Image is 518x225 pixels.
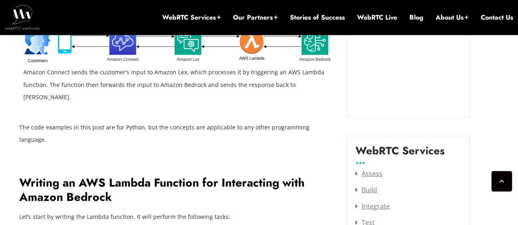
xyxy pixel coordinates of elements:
p: Let’s start by writing the Lambda function. It will perform the following tasks: [19,211,335,223]
a: About Us [436,13,468,22]
img: WebRTC.ventures [5,5,40,29]
a: Contact Us [481,13,513,22]
a: WebRTC Live [357,13,397,22]
a: Stories of Success [290,13,345,22]
h2: Writing an AWS Lambda Function for Interacting with Amazon Bedrock [19,176,335,204]
a: Build [355,185,377,194]
a: Our Partners [233,13,278,22]
figcaption: Amazon Connect sends the customer’s input to Amazon Lex, which processes it by triggering an AWS ... [23,66,330,103]
label: WebRTC Services [355,145,445,163]
a: Integrate [355,202,390,211]
a: Blog [409,13,423,22]
p: The code examples in this post are for Python, but the concepts are applicable to any other progr... [19,121,335,146]
a: WebRTC Services [162,13,221,22]
a: Assess [355,169,382,178]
